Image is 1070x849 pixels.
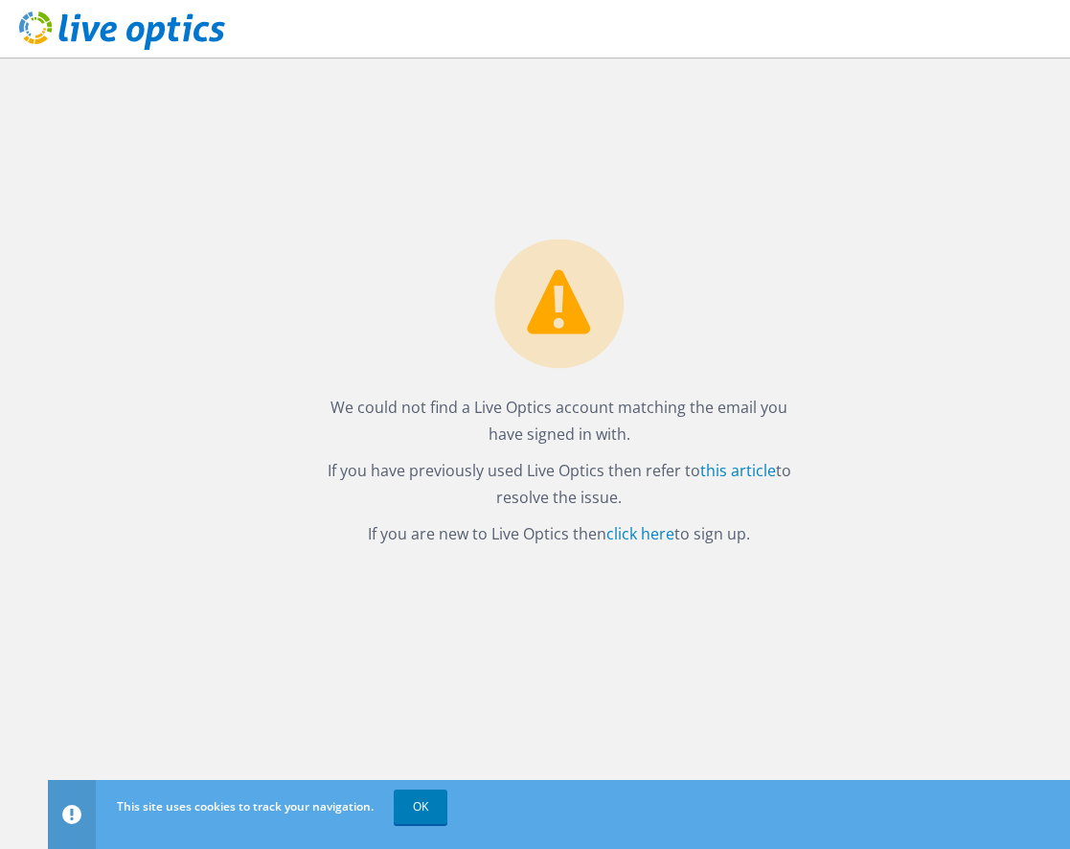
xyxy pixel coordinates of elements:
a: this article [700,460,776,481]
p: We could not find a Live Optics account matching the email you have signed in with. [323,394,796,447]
a: click here [606,523,674,544]
p: If you are new to Live Optics then to sign up. [323,520,796,547]
a: OK [394,790,447,824]
p: If you have previously used Live Optics then refer to to resolve the issue. [323,457,796,511]
span: This site uses cookies to track your navigation. [117,798,374,815]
